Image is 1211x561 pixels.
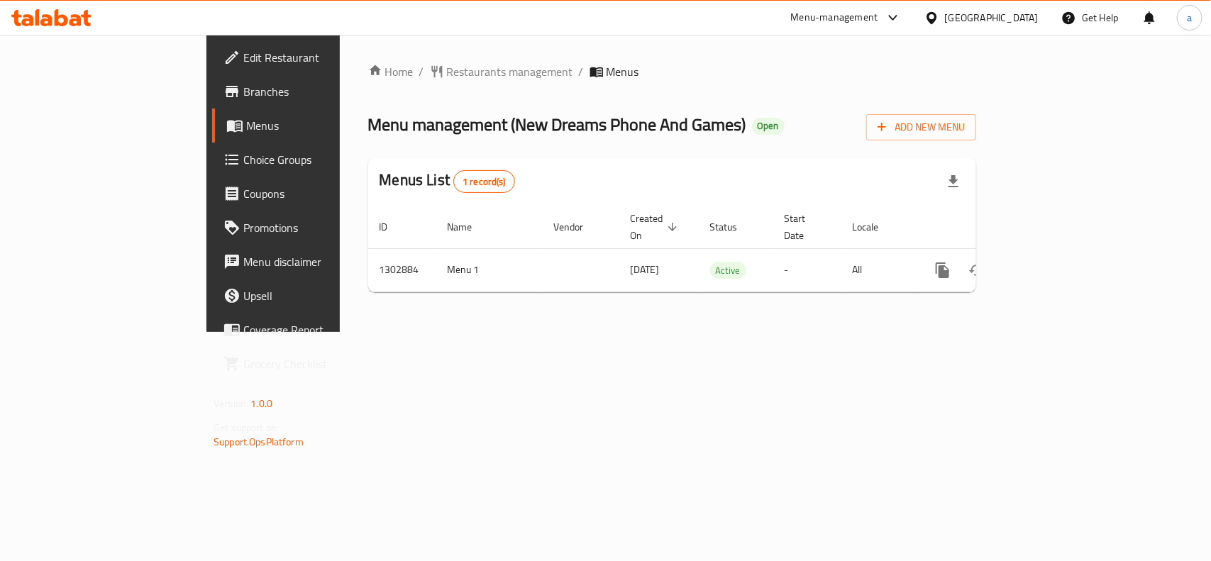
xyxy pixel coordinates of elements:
[246,117,397,134] span: Menus
[710,262,746,279] div: Active
[607,63,639,80] span: Menus
[243,321,397,338] span: Coverage Report
[914,206,1073,249] th: Actions
[212,74,409,109] a: Branches
[853,218,897,235] span: Locale
[448,218,491,235] span: Name
[841,248,914,291] td: All
[212,211,409,245] a: Promotions
[243,151,397,168] span: Choice Groups
[710,218,756,235] span: Status
[250,394,272,413] span: 1.0.0
[243,253,397,270] span: Menu disclaimer
[878,118,965,136] span: Add New Menu
[631,260,660,279] span: [DATE]
[454,175,514,189] span: 1 record(s)
[243,355,397,372] span: Grocery Checklist
[380,218,407,235] span: ID
[791,9,878,26] div: Menu-management
[368,206,1073,292] table: enhanced table
[785,210,824,244] span: Start Date
[243,83,397,100] span: Branches
[214,394,248,413] span: Version:
[212,347,409,381] a: Grocery Checklist
[243,219,397,236] span: Promotions
[243,49,397,66] span: Edit Restaurant
[752,120,785,132] span: Open
[212,40,409,74] a: Edit Restaurant
[214,433,304,451] a: Support.OpsPlatform
[243,185,397,202] span: Coupons
[212,313,409,347] a: Coverage Report
[631,210,682,244] span: Created On
[1187,10,1192,26] span: a
[554,218,602,235] span: Vendor
[430,63,573,80] a: Restaurants management
[960,253,994,287] button: Change Status
[212,279,409,313] a: Upsell
[447,63,573,80] span: Restaurants management
[752,118,785,135] div: Open
[212,177,409,211] a: Coupons
[212,109,409,143] a: Menus
[212,143,409,177] a: Choice Groups
[243,287,397,304] span: Upsell
[866,114,976,140] button: Add New Menu
[212,245,409,279] a: Menu disclaimer
[214,418,279,437] span: Get support on:
[773,248,841,291] td: -
[419,63,424,80] li: /
[368,63,976,80] nav: breadcrumb
[579,63,584,80] li: /
[368,109,746,140] span: Menu management ( New Dreams Phone And Games )
[380,170,515,193] h2: Menus List
[936,165,971,199] div: Export file
[436,248,543,291] td: Menu 1
[945,10,1039,26] div: [GEOGRAPHIC_DATA]
[710,262,746,279] span: Active
[926,253,960,287] button: more
[453,170,515,193] div: Total records count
